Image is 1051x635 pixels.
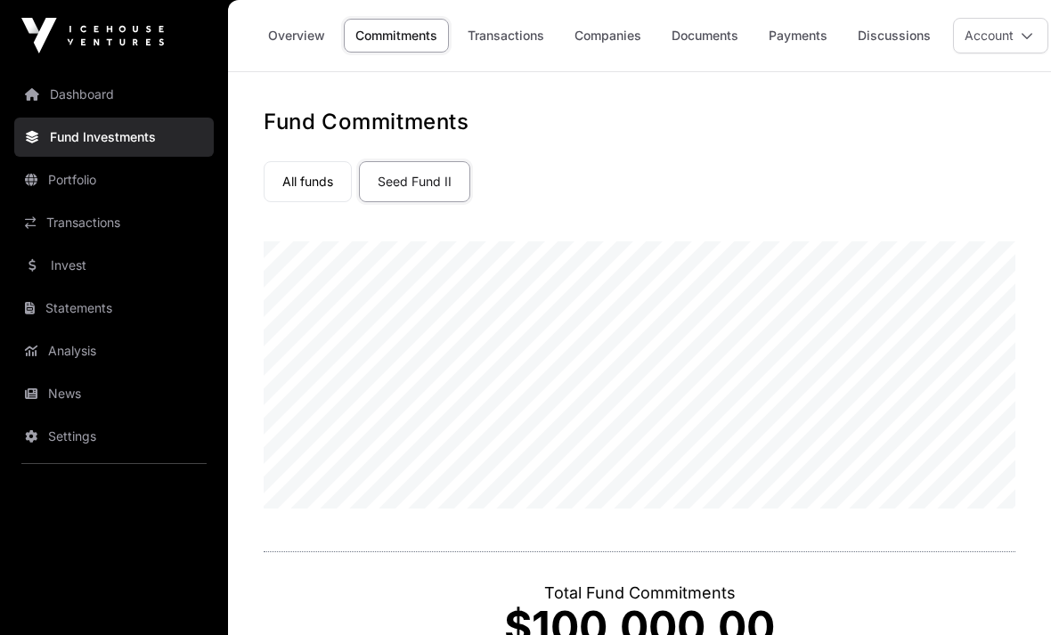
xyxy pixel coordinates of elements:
[563,19,653,53] a: Companies
[14,246,214,285] a: Invest
[14,160,214,199] a: Portfolio
[344,19,449,53] a: Commitments
[359,161,470,202] a: Seed Fund II
[962,550,1051,635] div: Chat-Widget
[257,19,337,53] a: Overview
[846,19,942,53] a: Discussions
[757,19,839,53] a: Payments
[264,108,1015,136] h1: Fund Commitments
[962,550,1051,635] iframe: Chat Widget
[660,19,750,53] a: Documents
[953,18,1048,53] button: Account
[264,161,352,202] a: All funds
[14,417,214,456] a: Settings
[456,19,556,53] a: Transactions
[21,18,164,53] img: Icehouse Ventures Logo
[14,75,214,114] a: Dashboard
[14,289,214,328] a: Statements
[14,118,214,157] a: Fund Investments
[264,581,1015,606] p: Total Fund Commitments
[14,331,214,370] a: Analysis
[14,374,214,413] a: News
[14,203,214,242] a: Transactions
